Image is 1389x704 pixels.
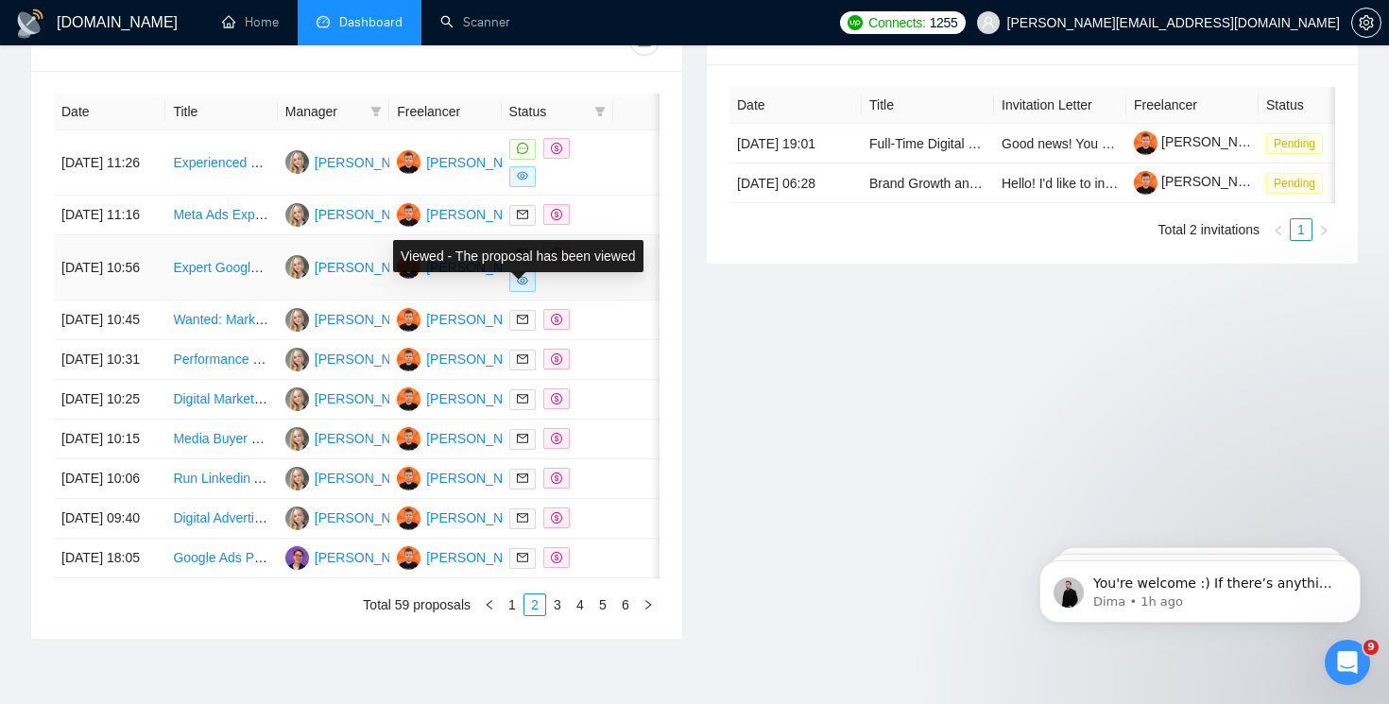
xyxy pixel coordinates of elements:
td: Full-Time Digital Marketing Generalist (B2B SaaS Growth) [862,124,994,163]
img: YY [397,203,420,227]
img: YY [397,427,420,451]
img: YY [397,348,420,371]
th: Manager [278,94,389,130]
td: [DATE] 10:06 [54,459,165,499]
span: Pending [1266,173,1323,194]
img: KK [285,308,309,332]
td: Expert Google Ads Manager Needed for Dynamic Ads Campaign [165,235,277,300]
a: YY[PERSON_NAME] [397,154,535,169]
span: eye [517,170,528,181]
span: filter [591,97,609,126]
a: YY[PERSON_NAME] [397,311,535,326]
td: [DATE] 18:05 [54,539,165,578]
span: Connects: [868,12,925,33]
td: Run Linkedin Ads and Paid Media [165,459,277,499]
td: Google Ads Project [165,539,277,578]
iframe: Intercom live chat [1325,640,1370,685]
th: Date [54,94,165,130]
li: 2 [523,593,546,616]
button: left [478,593,501,616]
a: YY[PERSON_NAME] [397,390,535,405]
a: Media Buyer & Funnel Strategist for Podcasting Studio, Lead Generation [173,431,599,446]
div: [PERSON_NAME] [426,468,535,489]
div: [PERSON_NAME] [426,204,535,225]
td: Digital Marketing Strategist – Facebook Campaigns [165,380,277,420]
td: [DATE] 09:40 [54,499,165,539]
a: Google Ads Project [173,550,286,565]
span: left [1273,225,1284,236]
div: [PERSON_NAME] [315,428,423,449]
div: [PERSON_NAME] [315,547,423,568]
span: mail [517,472,528,484]
a: YY[PERSON_NAME] [397,509,535,524]
span: Dashboard [339,14,403,30]
a: KK[PERSON_NAME] [285,509,423,524]
th: Title [165,94,277,130]
td: Media Buyer & Funnel Strategist for Podcasting Studio, Lead Generation [165,420,277,459]
div: [PERSON_NAME] [315,388,423,409]
span: dollar [551,433,562,444]
td: [DATE] 19:01 [729,124,862,163]
button: setting [1351,8,1381,38]
span: 1255 [930,12,958,33]
div: [PERSON_NAME] [426,349,535,369]
a: KK[PERSON_NAME] [285,259,423,274]
a: Brand Growth and Customer Acquisition Specialist [869,176,1165,191]
li: 5 [592,593,614,616]
a: Wanted: Marketing Funnel Architect to turn clicks into customers for the energy transition! 🚀 [173,312,715,327]
button: right [637,593,660,616]
img: KK [285,348,309,371]
a: Run Linkedin Ads and Paid Media [173,471,371,486]
a: KK[PERSON_NAME] [285,390,423,405]
td: [DATE] 06:28 [729,163,862,203]
td: [DATE] 10:25 [54,380,165,420]
span: dollar [551,552,562,563]
li: 3 [546,593,569,616]
a: KK[PERSON_NAME] [285,351,423,366]
div: [PERSON_NAME] [315,152,423,173]
img: c14xhZlC-tuZVDV19vT9PqPao_mWkLBFZtPhMWXnAzD5A78GLaVOfmL__cgNkALhSq [1134,171,1157,195]
td: Meta Ads Expert for Real Estate Lead Generation [165,196,277,235]
span: dollar [551,314,562,325]
li: Previous Page [478,593,501,616]
img: KK [285,507,309,530]
li: Next Page [637,593,660,616]
img: YY [397,507,420,530]
img: NV [285,546,309,570]
a: YY[PERSON_NAME] [397,430,535,445]
span: mail [517,393,528,404]
span: filter [594,106,606,117]
td: Performance Marketer (Paid Ads + SEO) [165,340,277,380]
a: Full-Time Digital Marketing Generalist (B2B SaaS Growth) [869,136,1210,151]
th: Date [729,87,862,124]
span: filter [367,97,386,126]
span: Pending [1266,133,1323,154]
td: [DATE] 10:45 [54,300,165,340]
div: [PERSON_NAME] [426,547,535,568]
img: c14xhZlC-tuZVDV19vT9PqPao_mWkLBFZtPhMWXnAzD5A78GLaVOfmL__cgNkALhSq [1134,131,1157,155]
a: Experienced Google Ads Strategist Needed for Revenue Growth [173,155,550,170]
li: 1 [501,593,523,616]
th: Freelancer [389,94,501,130]
span: dollar [551,512,562,524]
a: setting [1351,15,1381,30]
span: mail [517,353,528,365]
td: [DATE] 11:26 [54,130,165,196]
a: searchScanner [440,14,510,30]
div: [PERSON_NAME] [315,257,423,278]
a: 2 [524,594,545,615]
a: KK[PERSON_NAME] [285,311,423,326]
td: Experienced Google Ads Strategist Needed for Revenue Growth [165,130,277,196]
img: KK [285,203,309,227]
div: [PERSON_NAME] [315,349,423,369]
span: right [1318,225,1329,236]
div: Viewed - The proposal has been viewed [393,240,643,272]
span: dashboard [317,15,330,28]
a: YY[PERSON_NAME] [397,351,535,366]
a: Digital Advertising Designer/Marketer Needed [173,510,440,525]
div: [PERSON_NAME] [315,468,423,489]
a: KK[PERSON_NAME] [285,430,423,445]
